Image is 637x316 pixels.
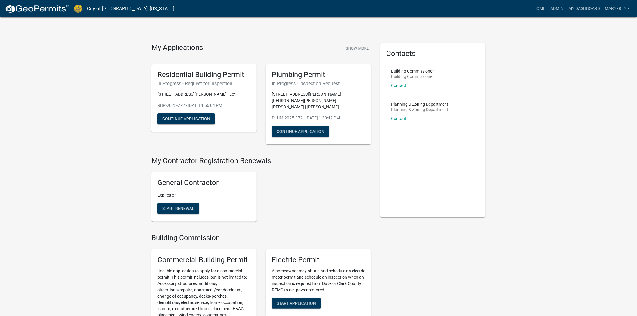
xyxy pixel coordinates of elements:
[391,69,434,73] p: Building Commissioner
[272,91,365,110] p: [STREET_ADDRESS][PERSON_NAME][PERSON_NAME][PERSON_NAME] [PERSON_NAME] | [PERSON_NAME]
[391,116,406,121] a: Contact
[272,70,365,79] h5: Plumbing Permit
[87,4,174,14] a: City of [GEOGRAPHIC_DATA], [US_STATE]
[272,298,321,309] button: Start Application
[157,81,251,86] h6: In Progress - Request for Inspection
[157,113,215,124] button: Continue Application
[151,156,371,226] wm-registration-list-section: My Contractor Registration Renewals
[602,3,632,14] a: MaryFrey
[391,107,448,112] p: Planning & Zoning Department
[157,70,251,79] h5: Residential Building Permit
[74,5,82,13] img: City of Jeffersonville, Indiana
[272,115,365,121] p: PLUM-2025-372 - [DATE] 1:30:42 PM
[566,3,602,14] a: My Dashboard
[386,49,480,58] h5: Contacts
[151,234,371,242] h4: Building Commission
[343,43,371,53] button: Show More
[531,3,548,14] a: Home
[157,102,251,109] p: RBP-2025-272 - [DATE] 1:56:04 PM
[391,102,448,106] p: Planning & Zoning Department
[272,126,329,137] button: Continue Application
[157,91,251,98] p: [STREET_ADDRESS][PERSON_NAME] | Lot
[157,256,251,264] h5: Commercial Building Permit
[272,268,365,293] p: A homeowner may obtain and schedule an electric meter permit and schedule an inspection when an i...
[391,74,434,79] p: Building Commissioner
[151,43,203,52] h4: My Applications
[277,301,316,305] span: Start Application
[157,192,251,198] p: Expires on
[157,178,251,187] h5: General Contractor
[272,256,365,264] h5: Electric Permit
[151,156,371,165] h4: My Contractor Registration Renewals
[391,83,406,88] a: Contact
[162,206,194,211] span: Start Renewal
[157,203,199,214] button: Start Renewal
[548,3,566,14] a: Admin
[272,81,365,86] h6: In Progress - Inspection Request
